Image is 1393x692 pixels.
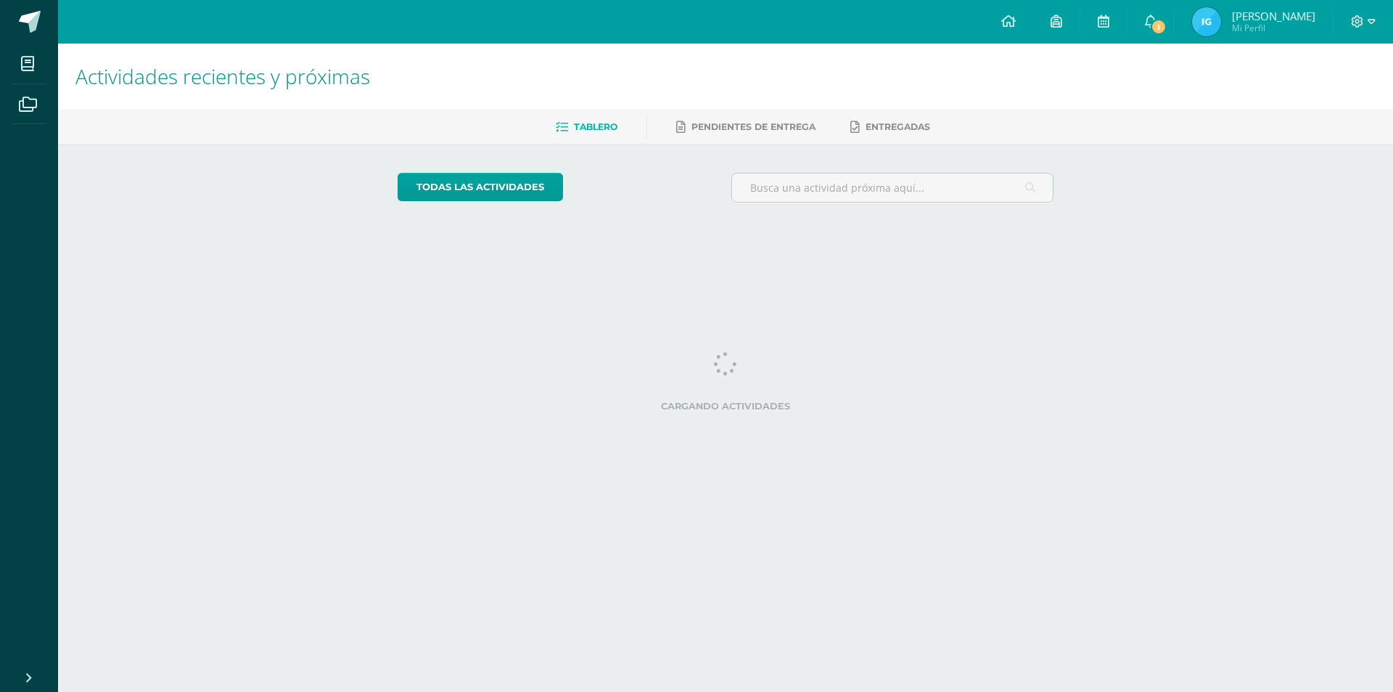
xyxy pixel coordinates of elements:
[574,121,617,132] span: Tablero
[75,62,370,90] span: Actividades recientes y próximas
[676,115,815,139] a: Pendientes de entrega
[1232,9,1315,23] span: [PERSON_NAME]
[1232,22,1315,34] span: Mi Perfil
[1151,19,1167,35] span: 1
[556,115,617,139] a: Tablero
[732,174,1053,202] input: Busca una actividad próxima aquí...
[398,401,1054,412] label: Cargando actividades
[866,121,930,132] span: Entregadas
[850,115,930,139] a: Entregadas
[398,173,563,201] a: todas las Actividades
[1192,7,1221,36] img: 651636e8bb3ebf80c0af00aaf6bf380f.png
[691,121,815,132] span: Pendientes de entrega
